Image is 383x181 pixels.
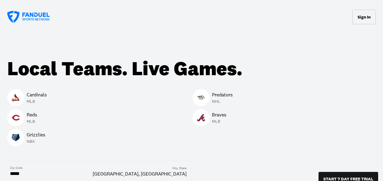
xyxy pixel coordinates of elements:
[193,89,233,108] a: PredatorsPredatorsPredatorsNHL
[212,111,226,118] p: Braves
[27,131,45,138] p: Grizzlies
[10,166,22,170] div: Zip Code
[212,118,226,124] p: MLB
[172,166,187,170] div: City, State
[197,114,205,122] img: Braves
[193,109,226,128] a: BravesBravesBravesMLB
[27,91,47,98] p: Cardinals
[7,11,50,23] a: FanDuel Sports Network
[197,94,205,102] img: Predators
[352,10,376,24] button: Sign In
[212,98,233,104] p: NHL
[27,118,37,124] p: MLB
[12,114,20,122] img: Reds
[7,57,376,80] div: Local Teams. Live Games.
[212,91,233,98] p: Predators
[7,129,45,148] a: GrizzliesGrizzliesGrizzliesNBA
[7,109,37,128] a: RedsRedsRedsMLB
[93,170,187,177] div: [GEOGRAPHIC_DATA], [GEOGRAPHIC_DATA]
[27,98,47,104] p: MLB
[12,134,20,142] img: Grizzlies
[27,138,45,144] p: NBA
[27,111,37,118] p: Reds
[12,94,20,102] img: Cardinals
[323,177,373,181] p: START 7 DAY FREE TRIAL
[7,89,47,108] a: CardinalsCardinalsCardinalsMLB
